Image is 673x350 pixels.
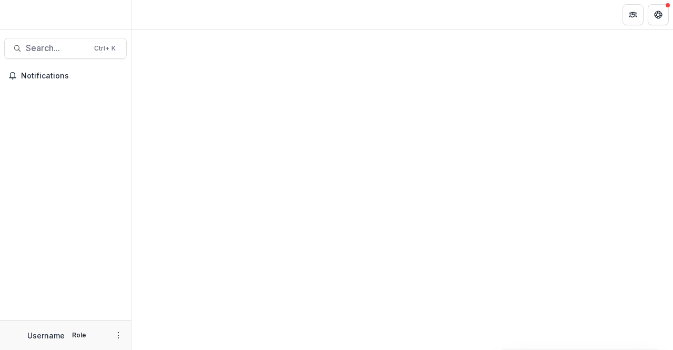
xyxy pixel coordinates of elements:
p: Username [27,330,65,341]
button: More [112,329,125,342]
button: Get Help [648,4,669,25]
div: Ctrl + K [92,43,118,54]
span: Notifications [21,72,123,81]
span: Search... [26,43,88,53]
button: Partners [623,4,644,25]
button: Notifications [4,67,127,84]
nav: breadcrumb [136,7,180,22]
p: Role [69,331,89,340]
button: Search... [4,38,127,59]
